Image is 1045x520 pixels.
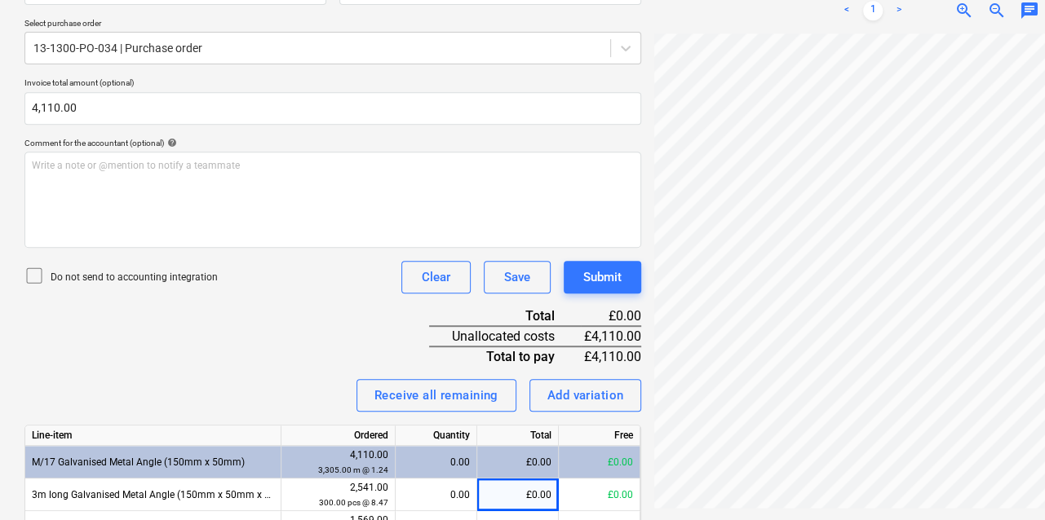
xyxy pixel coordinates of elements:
[24,138,641,148] div: Comment for the accountant (optional)
[32,456,245,468] span: M/17 Galvanised Metal Angle (150mm x 50mm)
[356,379,516,412] button: Receive all remaining
[863,1,883,20] a: Page 1 is your current page
[477,478,559,511] div: £0.00
[504,267,530,288] div: Save
[51,271,218,284] p: Do not send to accounting integration
[559,446,640,478] div: £0.00
[319,498,388,507] small: 300.00 pcs @ 8.47
[559,425,640,446] div: Free
[288,447,388,478] div: 4,110.00
[484,261,551,293] button: Save
[429,306,580,326] div: Total
[889,1,909,20] a: Next page
[581,326,642,346] div: £4,110.00
[559,478,640,511] div: £0.00
[25,425,281,446] div: Line-item
[837,1,857,20] a: Previous page
[402,478,470,511] div: 0.00
[963,442,1045,520] iframe: Chat Widget
[281,425,396,446] div: Ordered
[583,267,622,288] div: Submit
[402,446,470,478] div: 0.00
[422,267,450,288] div: Clear
[24,92,641,125] input: Invoice total amount (optional)
[581,306,642,326] div: £0.00
[374,385,498,406] div: Receive all remaining
[547,385,624,406] div: Add variation
[477,446,559,478] div: £0.00
[529,379,642,412] button: Add variation
[318,465,388,474] small: 3,305.00 m @ 1.24
[429,326,580,346] div: Unallocated costs
[429,346,580,366] div: Total to pay
[564,261,641,293] button: Submit
[164,138,177,148] span: help
[288,480,388,510] div: 2,541.00
[25,478,281,511] div: 3m long Galvanised Metal Angle (150mm x 50mm x 1.2mm)
[24,18,641,32] p: Select purchase order
[477,425,559,446] div: Total
[1020,1,1039,20] span: chat
[24,77,641,91] p: Invoice total amount (optional)
[581,346,642,366] div: £4,110.00
[401,261,471,293] button: Clear
[396,425,477,446] div: Quantity
[954,1,974,20] span: zoom_in
[987,1,1007,20] span: zoom_out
